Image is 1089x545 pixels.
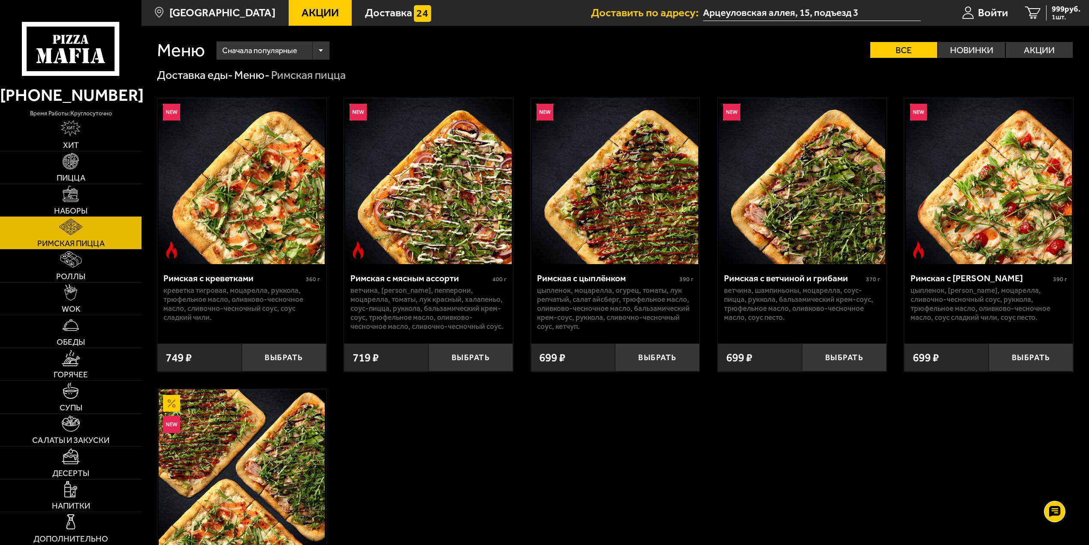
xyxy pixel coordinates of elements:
[910,241,927,259] img: Острое блюдо
[989,343,1073,371] button: Выбрать
[911,286,1067,322] p: цыпленок, [PERSON_NAME], моцарелла, сливочно-чесночный соус, руккола, трюфельное масло, оливково-...
[414,5,431,22] img: 15daf4d41897b9f0e9f617042186c801.svg
[537,273,677,283] div: Римская с цыплёнком
[350,286,507,331] p: ветчина, [PERSON_NAME], пепперони, моцарелла, томаты, лук красный, халапеньо, соус-пицца, руккола...
[344,98,513,264] a: НовинкаОстрое блюдоРимская с мясным ассорти
[33,535,108,543] span: Дополнительно
[1006,42,1073,58] label: Акции
[163,286,320,322] p: креветка тигровая, моцарелла, руккола, трюфельное масло, оливково-чесночное масло, сливочно-чесно...
[57,174,85,182] span: Пицца
[492,276,507,283] span: 400 г
[703,5,921,21] input: Ваш адрес доставки
[169,7,275,18] span: [GEOGRAPHIC_DATA]
[166,352,192,363] span: 749 ₽
[222,40,297,61] span: Сначала популярные
[163,416,180,433] img: Новинка
[866,276,880,283] span: 370 г
[537,286,694,331] p: цыпленок, моцарелла, огурец, томаты, лук репчатый, салат айсберг, трюфельное масло, оливково-чесн...
[724,273,864,283] div: Римская с ветчиной и грибами
[428,343,513,371] button: Выбрать
[911,273,1051,283] div: Римская с [PERSON_NAME]
[1052,14,1080,21] span: 1 шт.
[802,343,887,371] button: Выбрать
[718,98,887,264] a: НовинкаРимская с ветчиной и грибами
[591,7,703,18] span: Доставить по адресу:
[350,104,367,121] img: Новинка
[615,343,700,371] button: Выбрать
[163,273,304,283] div: Римская с креветками
[52,502,90,510] span: Напитки
[350,273,491,283] div: Римская с мясным ассорти
[163,104,180,121] img: Новинка
[54,207,87,215] span: Наборы
[1052,5,1080,13] span: 999 руб.
[54,370,88,379] span: Горячее
[703,5,921,21] span: Санкт-Петербург, Арцеуловская аллея, 15, подъезд 3
[52,469,89,477] span: Десерты
[37,239,105,247] span: Римская пицца
[157,41,205,59] h1: Меню
[910,104,927,121] img: Новинка
[904,98,1073,264] a: НовинкаОстрое блюдоРимская с томатами черри
[539,352,565,363] span: 699 ₽
[157,68,233,82] a: Доставка еды-
[906,98,1072,264] img: Римская с томатами черри
[57,338,85,346] span: Обеды
[978,7,1008,18] span: Войти
[532,98,698,264] img: Римская с цыплёнком
[870,42,937,58] label: Все
[32,436,109,444] span: Салаты и закуски
[719,98,885,264] img: Римская с ветчиной и грибами
[163,241,180,259] img: Острое блюдо
[350,241,367,259] img: Острое блюдо
[63,141,79,149] span: Хит
[242,343,326,371] button: Выбрать
[938,42,1005,58] label: Новинки
[271,68,346,82] div: Римская пицца
[159,98,325,264] img: Римская с креветками
[302,7,339,18] span: Акции
[163,395,180,412] img: Акционный
[537,104,554,121] img: Новинка
[60,403,82,412] span: Супы
[62,305,80,313] span: WOK
[157,98,326,264] a: НовинкаОстрое блюдоРимская с креветками
[1053,276,1067,283] span: 390 г
[306,276,320,283] span: 360 г
[353,352,379,363] span: 719 ₽
[724,286,881,322] p: ветчина, шампиньоны, моцарелла, соус-пицца, руккола, бальзамический крем-соус, трюфельное масло, ...
[679,276,694,283] span: 390 г
[365,7,412,18] span: Доставка
[345,98,511,264] img: Римская с мясным ассорти
[723,104,740,121] img: Новинка
[531,98,700,264] a: НовинкаРимская с цыплёнком
[234,68,270,82] a: Меню-
[56,272,85,280] span: Роллы
[913,352,939,363] span: 699 ₽
[726,352,752,363] span: 699 ₽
